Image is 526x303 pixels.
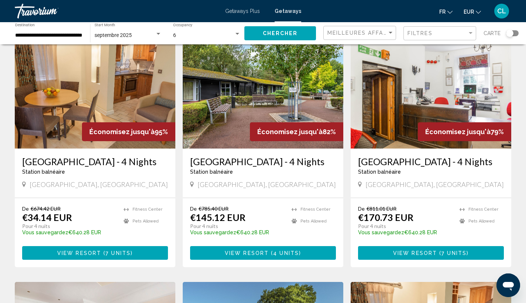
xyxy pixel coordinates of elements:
img: 1857E01X.jpg [183,30,343,149]
span: Station balnéaire [22,169,65,175]
p: €640.28 EUR [358,229,452,235]
button: Chercher [244,26,316,40]
span: Chercher [263,31,298,37]
span: Fitness Center [300,207,330,212]
span: Station balnéaire [190,169,233,175]
span: fr [439,9,446,15]
span: 7 units [106,250,131,256]
iframe: Bouton de lancement de la fenêtre de messagerie [496,273,520,297]
div: 95% [82,122,175,141]
a: [GEOGRAPHIC_DATA] - 4 Nights [190,156,336,167]
div: 79% [418,122,511,141]
div: 82% [250,122,343,141]
span: Vous sauvegardez [22,229,68,235]
mat-select: Sort by [327,30,394,36]
span: View Resort [225,250,269,256]
span: De [22,205,29,212]
p: €640.28 EUR [190,229,284,235]
img: 4128O01X.jpg [351,30,511,149]
span: €811.01 EUR [367,205,396,212]
button: Change language [439,6,453,17]
a: Getaways [275,8,301,14]
span: Pets Allowed [468,219,495,224]
span: €785.40 EUR [199,205,228,212]
span: €674.42 EUR [31,205,61,212]
p: €34.14 EUR [22,212,72,223]
span: Pets Allowed [133,219,159,224]
span: Économisez jusqu'à [89,128,155,136]
span: Économisez jusqu'à [257,128,323,136]
span: Filtres [408,30,433,36]
span: septembre 2025 [94,32,132,38]
button: Filter [403,26,476,41]
p: €145.12 EUR [190,212,245,223]
span: Pets Allowed [300,219,327,224]
span: EUR [464,9,474,15]
span: Meilleures affaires [327,30,397,36]
span: 7 units [441,250,467,256]
span: View Resort [393,250,437,256]
button: View Resort(7 units) [22,246,168,260]
p: €640.28 EUR [22,229,116,235]
span: [GEOGRAPHIC_DATA], [GEOGRAPHIC_DATA] [365,180,504,188]
span: ( ) [269,250,301,256]
span: Carte [484,28,501,38]
span: De [190,205,197,212]
span: De [358,205,365,212]
span: Station balnéaire [358,169,401,175]
p: Pour 4 nuits [358,223,452,229]
span: Vous sauvegardez [358,229,404,235]
p: Pour 4 nuits [190,223,284,229]
span: Économisez jusqu'à [425,128,491,136]
span: 6 [173,32,176,38]
span: [GEOGRAPHIC_DATA], [GEOGRAPHIC_DATA] [30,180,168,188]
button: User Menu [492,3,511,19]
img: 1916I01X.jpg [15,30,175,149]
span: CL [497,7,506,15]
p: Pour 4 nuits [22,223,116,229]
span: 4 units [273,250,299,256]
span: Fitness Center [468,207,498,212]
a: [GEOGRAPHIC_DATA] - 4 Nights [22,156,168,167]
span: ( ) [437,250,469,256]
a: Travorium [15,4,218,18]
span: [GEOGRAPHIC_DATA], [GEOGRAPHIC_DATA] [197,180,336,188]
a: Getaways Plus [225,8,260,14]
button: View Resort(4 units) [190,246,336,260]
span: Vous sauvegardez [190,229,236,235]
button: Change currency [464,6,481,17]
p: €170.73 EUR [358,212,413,223]
a: [GEOGRAPHIC_DATA] - 4 Nights [358,156,504,167]
span: ( ) [101,250,133,256]
button: View Resort(7 units) [358,246,504,260]
span: Fitness Center [133,207,162,212]
span: View Resort [57,250,101,256]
